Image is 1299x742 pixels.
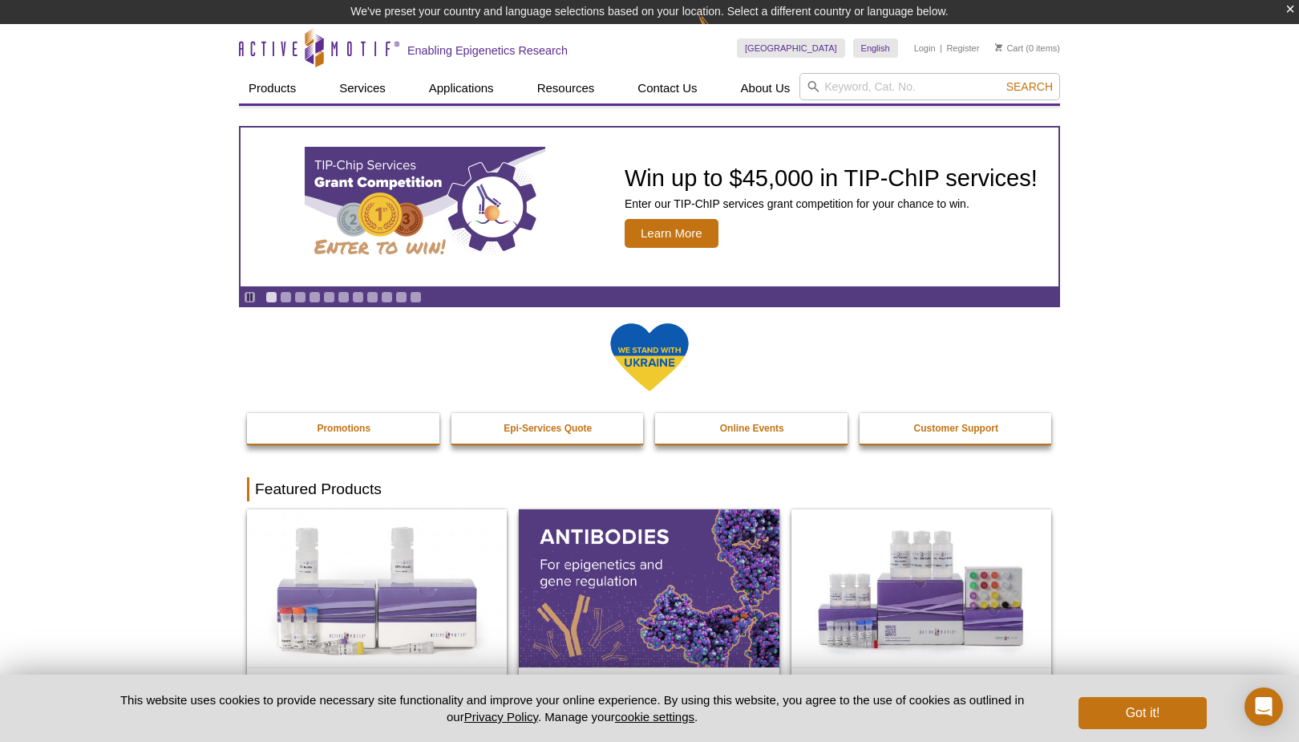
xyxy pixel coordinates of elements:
p: This website uses cookies to provide necessary site functionality and improve your online experie... [92,691,1052,725]
img: All Antibodies [519,509,779,667]
button: cookie settings [615,710,694,724]
a: Resources [528,73,605,103]
a: Login [914,43,936,54]
a: Cart [995,43,1023,54]
a: Go to slide 5 [323,291,335,303]
a: Register [946,43,979,54]
a: Promotions [247,413,441,444]
a: English [853,39,898,58]
a: Go to slide 1 [265,291,277,303]
a: Go to slide 6 [338,291,350,303]
a: Go to slide 9 [381,291,393,303]
a: About Us [731,73,800,103]
input: Keyword, Cat. No. [799,73,1060,100]
img: CUT&Tag-IT® Express Assay Kit [791,509,1051,667]
a: Services [330,73,395,103]
img: We Stand With Ukraine [609,322,690,393]
li: (0 items) [995,39,1060,58]
strong: Promotions [317,423,370,434]
h2: Enabling Epigenetics Research [407,43,568,58]
h2: Antibodies [527,672,771,696]
a: Contact Us [628,73,706,103]
a: Go to slide 7 [352,291,364,303]
article: TIP-ChIP Services Grant Competition [241,128,1058,286]
a: Toggle autoplay [244,291,256,303]
button: Got it! [1078,697,1207,729]
a: Epi-Services Quote [451,413,645,444]
span: Search [1006,80,1053,93]
img: TIP-ChIP Services Grant Competition [305,147,545,267]
a: TIP-ChIP Services Grant Competition Win up to $45,000 in TIP-ChIP services! Enter our TIP-ChIP se... [241,128,1058,286]
a: Go to slide 2 [280,291,292,303]
h2: CUT&Tag-IT Express Assay Kit [799,672,1043,696]
li: | [940,39,942,58]
strong: Customer Support [914,423,998,434]
a: Online Events [655,413,849,444]
a: Go to slide 3 [294,291,306,303]
a: Go to slide 11 [410,291,422,303]
h2: Win up to $45,000 in TIP-ChIP services! [625,166,1038,190]
img: Your Cart [995,43,1002,51]
div: Open Intercom Messenger [1244,687,1283,726]
a: Privacy Policy [464,710,538,724]
a: Applications [419,73,504,103]
span: Learn More [625,219,718,248]
a: Go to slide 8 [366,291,378,303]
img: Change Here [698,12,740,50]
a: Products [239,73,306,103]
a: Go to slide 4 [309,291,321,303]
button: Search [1002,79,1058,94]
strong: Online Events [720,423,784,434]
img: DNA Library Prep Kit for Illumina [247,509,507,667]
a: Customer Support [860,413,1054,444]
h2: DNA Library Prep Kit for Illumina [255,672,499,696]
a: Go to slide 10 [395,291,407,303]
p: Enter our TIP-ChIP services grant competition for your chance to win. [625,197,1038,211]
strong: Epi-Services Quote [504,423,592,434]
h2: Featured Products [247,477,1052,501]
a: [GEOGRAPHIC_DATA] [737,39,845,58]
